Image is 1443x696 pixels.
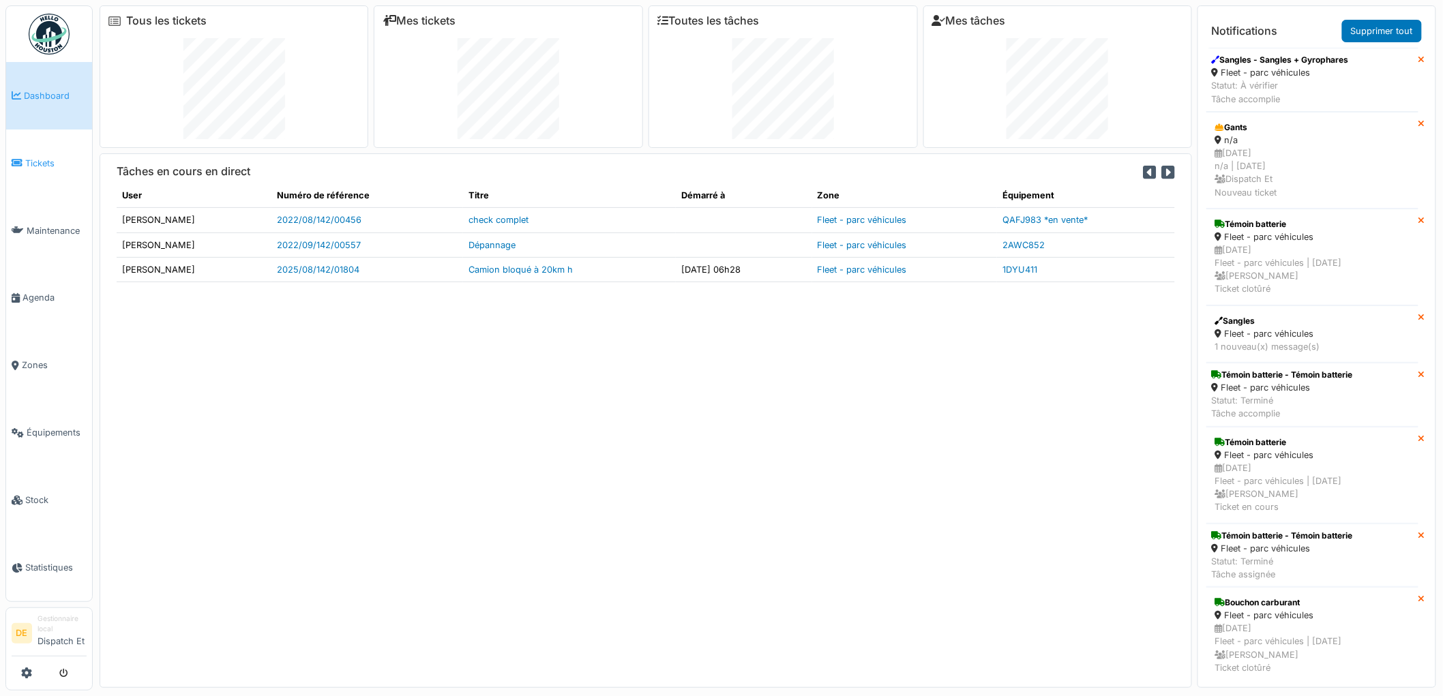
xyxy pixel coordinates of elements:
a: 2AWC852 [1002,240,1045,250]
td: [PERSON_NAME] [117,232,271,257]
div: Sangles [1215,315,1410,327]
a: Gants n/a [DATE]n/a | [DATE] Dispatch EtNouveau ticket [1206,112,1418,209]
div: n/a [1215,134,1410,147]
th: Numéro de référence [271,183,463,208]
div: Témoin batterie - Témoin batterie [1212,369,1353,381]
a: Témoin batterie - Témoin batterie Fleet - parc véhicules Statut: TerminéTâche accomplie [1206,363,1418,427]
div: Témoin batterie [1215,436,1410,449]
a: Témoin batterie - Témoin batterie Fleet - parc véhicules Statut: TerminéTâche assignée [1206,524,1418,588]
a: Fleet - parc véhicules [818,240,907,250]
div: 1 nouveau(x) message(s) [1215,340,1410,353]
a: Équipements [6,399,92,466]
a: Fleet - parc véhicules [818,215,907,225]
span: Zones [22,359,87,372]
h6: Notifications [1212,25,1278,37]
a: Fleet - parc véhicules [818,264,907,275]
div: [DATE] Fleet - parc véhicules | [DATE] [PERSON_NAME] Ticket clotûré [1215,243,1410,296]
div: Statut: Terminé Tâche assignée [1212,555,1353,581]
span: Équipements [27,426,87,439]
div: Témoin batterie - Témoin batterie [1212,530,1353,542]
div: Fleet - parc véhicules [1215,449,1410,462]
span: Tickets [25,157,87,170]
span: Agenda [23,291,87,304]
a: Tous les tickets [126,14,207,27]
a: Témoin batterie Fleet - parc véhicules [DATE]Fleet - parc véhicules | [DATE] [PERSON_NAME]Ticket ... [1206,209,1418,305]
div: Statut: Terminé Tâche accomplie [1212,394,1353,420]
span: Statistiques [25,561,87,574]
a: Statistiques [6,534,92,601]
span: Dashboard [24,89,87,102]
a: Témoin batterie Fleet - parc véhicules [DATE]Fleet - parc véhicules | [DATE] [PERSON_NAME]Ticket ... [1206,427,1418,524]
a: Camion bloqué à 20km h [468,264,573,275]
div: Fleet - parc véhicules [1212,66,1349,79]
div: [DATE] Fleet - parc véhicules | [DATE] [PERSON_NAME] Ticket clotûré [1215,622,1410,674]
th: Zone [812,183,998,208]
a: Supprimer tout [1342,20,1422,42]
div: Gestionnaire local [38,614,87,635]
td: [PERSON_NAME] [117,257,271,282]
th: Titre [463,183,676,208]
div: Fleet - parc véhicules [1215,327,1410,340]
a: Dashboard [6,62,92,130]
th: Équipement [997,183,1175,208]
a: Zones [6,332,92,399]
a: QAFJ983 *en vente* [1002,215,1088,225]
td: [DATE] 06h28 [676,257,812,282]
td: [PERSON_NAME] [117,208,271,232]
div: Sangles - Sangles + Gyrophares [1212,54,1349,66]
a: Sangles - Sangles + Gyrophares Fleet - parc véhicules Statut: À vérifierTâche accomplie [1206,48,1418,112]
div: Statut: À vérifier Tâche accomplie [1212,79,1349,105]
h6: Tâches en cours en direct [117,165,250,178]
a: Agenda [6,264,92,332]
li: Dispatch Et [38,614,87,653]
a: 2022/08/142/00456 [277,215,361,225]
a: Toutes les tâches [657,14,759,27]
a: Sangles Fleet - parc véhicules 1 nouveau(x) message(s) [1206,305,1418,363]
span: Maintenance [27,224,87,237]
div: Témoin batterie [1215,218,1410,230]
a: Tickets [6,130,92,197]
a: DE Gestionnaire localDispatch Et [12,614,87,656]
span: Stock [25,494,87,506]
a: 1DYU411 [1002,264,1037,275]
a: Bouchon carburant Fleet - parc véhicules [DATE]Fleet - parc véhicules | [DATE] [PERSON_NAME]Ticke... [1206,587,1418,684]
div: Fleet - parc véhicules [1212,381,1353,394]
a: 2025/08/142/01804 [277,264,359,275]
img: Badge_color-CXgf-gQk.svg [29,14,70,55]
a: Stock [6,466,92,534]
div: [DATE] n/a | [DATE] Dispatch Et Nouveau ticket [1215,147,1410,199]
div: Bouchon carburant [1215,596,1410,609]
a: 2022/09/142/00557 [277,240,361,250]
div: Fleet - parc véhicules [1215,230,1410,243]
a: Mes tâches [932,14,1006,27]
a: Mes tickets [383,14,456,27]
a: check complet [468,215,529,225]
a: Maintenance [6,197,92,264]
th: Démarré à [676,183,812,208]
div: Fleet - parc véhicules [1212,542,1353,555]
li: DE [12,623,32,644]
a: Dépannage [468,240,516,250]
span: translation missing: fr.shared.user [122,190,142,200]
div: [DATE] Fleet - parc véhicules | [DATE] [PERSON_NAME] Ticket en cours [1215,462,1410,514]
div: Gants [1215,121,1410,134]
div: Fleet - parc véhicules [1215,609,1410,622]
